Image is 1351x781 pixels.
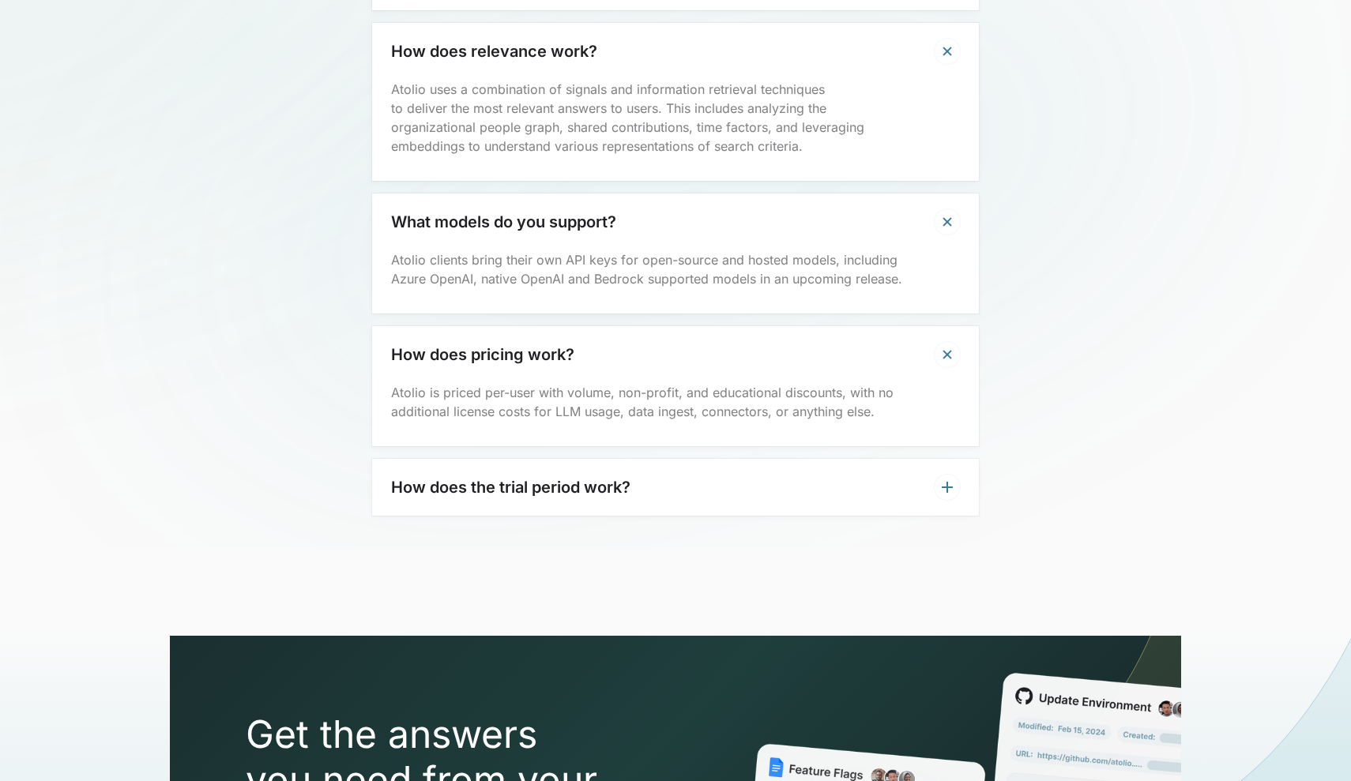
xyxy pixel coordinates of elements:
h3: How does relevance work? [391,42,597,61]
p: Atolio is priced per-user with volume, non-profit, and educational discounts, with no additional ... [391,383,960,421]
h3: How does the trial period work? [391,478,630,497]
h3: What models do you support? [391,212,616,231]
p: Atolio clients bring their own API keys for open-source and hosted models, including Azure OpenAI... [391,250,960,288]
p: Atolio uses a combination of signals and information retrieval techniques to deliver the most rel... [391,80,960,156]
iframe: Chat Widget [1272,705,1351,781]
h3: How does pricing work? [391,345,574,364]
